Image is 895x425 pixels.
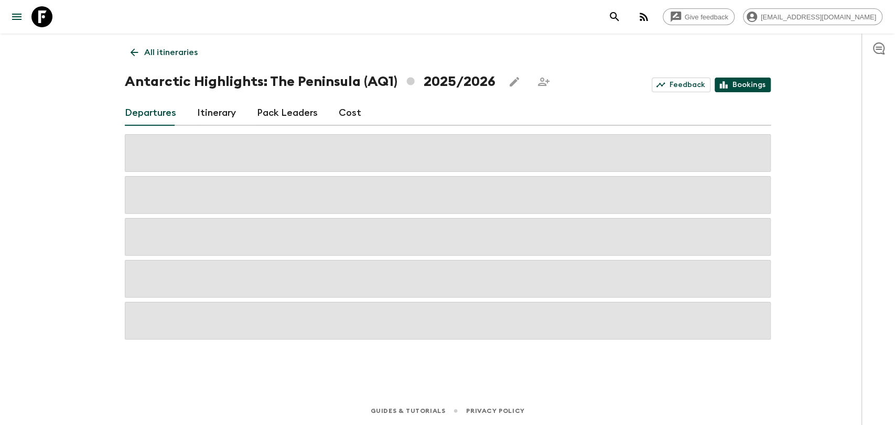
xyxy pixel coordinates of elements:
a: Bookings [715,78,771,92]
button: search adventures [604,6,625,27]
a: Give feedback [663,8,735,25]
h1: Antarctic Highlights: The Peninsula (AQ1) 2025/2026 [125,71,495,92]
p: All itineraries [144,46,198,59]
a: Departures [125,101,176,126]
span: [EMAIL_ADDRESS][DOMAIN_NAME] [755,13,882,21]
button: menu [6,6,27,27]
a: Feedback [652,78,710,92]
span: Share this itinerary [533,71,554,92]
a: Guides & Tutorials [370,405,445,417]
a: Privacy Policy [466,405,524,417]
span: Give feedback [679,13,734,21]
button: Edit this itinerary [504,71,525,92]
a: All itineraries [125,42,203,63]
div: [EMAIL_ADDRESS][DOMAIN_NAME] [743,8,882,25]
a: Itinerary [197,101,236,126]
a: Pack Leaders [257,101,318,126]
a: Cost [339,101,361,126]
